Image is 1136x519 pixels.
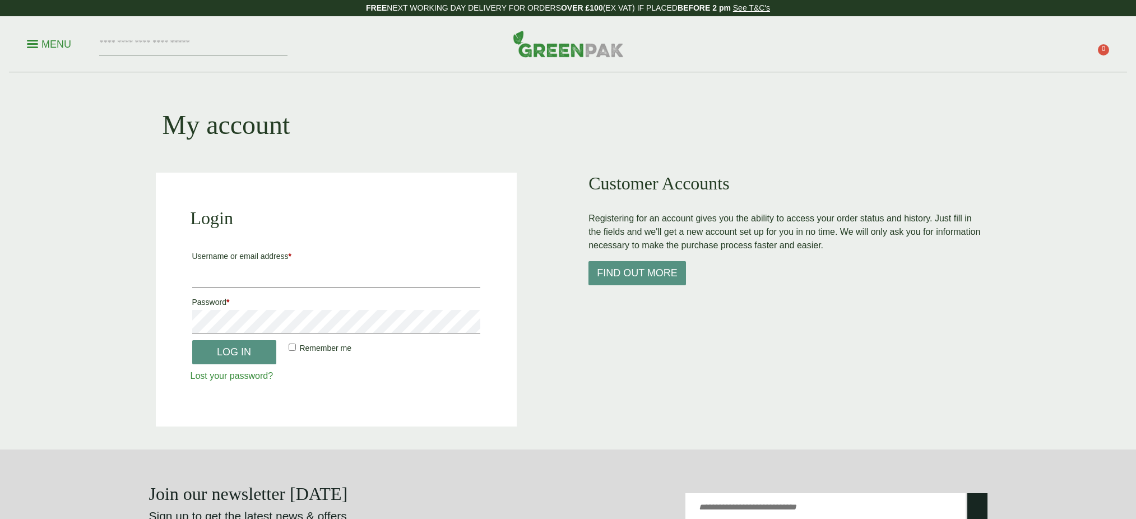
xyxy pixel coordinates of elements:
a: Lost your password? [191,371,273,381]
h2: Login [191,207,483,229]
span: 0 [1098,44,1109,55]
h1: My account [163,109,290,141]
img: GreenPak Supplies [513,30,624,57]
input: Remember me [289,344,296,351]
h2: Customer Accounts [588,173,980,194]
button: Find out more [588,261,686,285]
span: Remember me [299,344,351,353]
a: See T&C's [733,3,770,12]
button: Log in [192,340,276,364]
strong: BEFORE 2 pm [678,3,731,12]
a: Menu [27,38,71,49]
label: Password [192,294,481,310]
strong: Join our newsletter [DATE] [149,484,348,504]
label: Username or email address [192,248,481,264]
a: Find out more [588,268,686,278]
strong: OVER £100 [561,3,603,12]
p: Menu [27,38,71,51]
strong: FREE [366,3,387,12]
p: Registering for an account gives you the ability to access your order status and history. Just fi... [588,212,980,252]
